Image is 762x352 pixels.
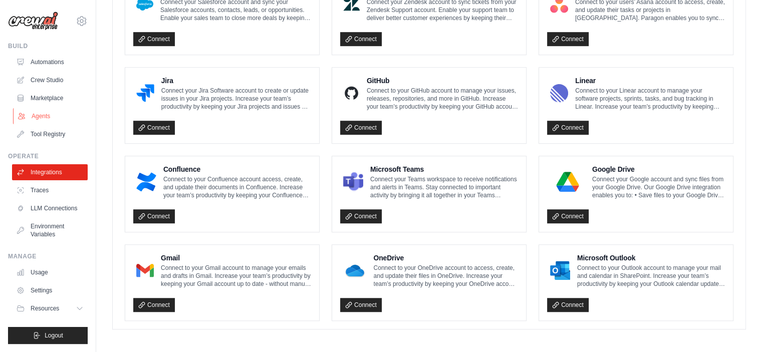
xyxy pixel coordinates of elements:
[8,327,88,344] button: Logout
[575,87,725,111] p: Connect to your Linear account to manage your software projects, sprints, tasks, and bug tracking...
[374,264,519,288] p: Connect to your OneDrive account to access, create, and update their files in OneDrive. Increase ...
[12,282,88,298] a: Settings
[343,260,367,280] img: OneDrive Logo
[592,164,725,174] h4: Google Drive
[12,54,88,70] a: Automations
[577,264,725,288] p: Connect to your Outlook account to manage your mail and calendar in SharePoint. Increase your tea...
[12,126,88,142] a: Tool Registry
[550,83,568,103] img: Linear Logo
[547,209,589,223] a: Connect
[343,83,360,103] img: GitHub Logo
[367,76,518,86] h4: GitHub
[31,304,59,312] span: Resources
[592,175,725,199] p: Connect your Google account and sync files from your Google Drive. Our Google Drive integration e...
[133,209,175,223] a: Connect
[12,300,88,316] button: Resources
[340,121,382,135] a: Connect
[8,42,88,50] div: Build
[163,164,311,174] h4: Confluence
[340,298,382,312] a: Connect
[136,260,154,280] img: Gmail Logo
[575,76,725,86] h4: Linear
[136,83,154,103] img: Jira Logo
[161,264,311,288] p: Connect to your Gmail account to manage your emails and drafts in Gmail. Increase your team’s pro...
[8,12,58,31] img: Logo
[8,252,88,260] div: Manage
[161,76,311,86] h4: Jira
[12,164,88,180] a: Integrations
[370,164,518,174] h4: Microsoft Teams
[12,90,88,106] a: Marketplace
[136,172,156,192] img: Confluence Logo
[550,260,570,280] img: Microsoft Outlook Logo
[547,32,589,46] a: Connect
[161,87,311,111] p: Connect your Jira Software account to create or update issues in your Jira projects. Increase you...
[367,87,518,111] p: Connect to your GitHub account to manage your issues, releases, repositories, and more in GitHub....
[343,172,363,192] img: Microsoft Teams Logo
[547,121,589,135] a: Connect
[550,172,585,192] img: Google Drive Logo
[133,298,175,312] a: Connect
[45,331,63,339] span: Logout
[12,264,88,280] a: Usage
[163,175,311,199] p: Connect to your Confluence account access, create, and update their documents in Confluence. Incr...
[374,253,519,263] h4: OneDrive
[12,72,88,88] a: Crew Studio
[13,108,89,124] a: Agents
[12,200,88,216] a: LLM Connections
[547,298,589,312] a: Connect
[370,175,518,199] p: Connect your Teams workspace to receive notifications and alerts in Teams. Stay connected to impo...
[133,32,175,46] a: Connect
[340,209,382,223] a: Connect
[161,253,311,263] h4: Gmail
[340,32,382,46] a: Connect
[8,152,88,160] div: Operate
[12,182,88,198] a: Traces
[12,218,88,242] a: Environment Variables
[577,253,725,263] h4: Microsoft Outlook
[133,121,175,135] a: Connect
